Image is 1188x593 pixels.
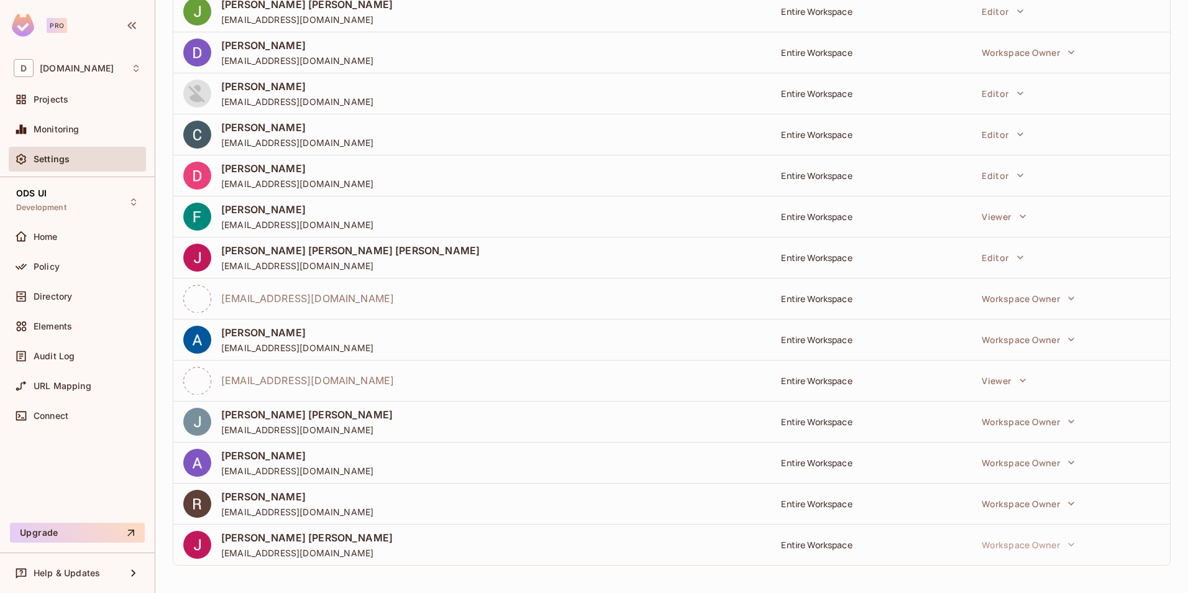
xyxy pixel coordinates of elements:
[221,326,373,339] span: [PERSON_NAME]
[183,326,211,354] img: ACg8ocJsCva0OnH_2-7Aai-htdKgy2kjyFYqODVqv7zBHFJ7WXXOYg=s96-c
[221,342,373,354] span: [EMAIL_ADDRESS][DOMAIN_NAME]
[183,490,211,518] img: ACg8ocIZkPHhOqLxOdMGTt72pvryhDk1wjtYvqrrkwaRrjBg1w6yTw=s96-c
[16,203,66,213] span: Development
[34,154,70,164] span: Settings
[781,375,961,387] div: Entire Workspace
[221,374,394,387] span: [EMAIL_ADDRESS][DOMAIN_NAME]
[976,163,1030,188] button: Editor
[781,6,961,17] div: Entire Workspace
[221,55,373,67] span: [EMAIL_ADDRESS][DOMAIN_NAME]
[781,88,961,99] div: Entire Workspace
[221,178,373,190] span: [EMAIL_ADDRESS][DOMAIN_NAME]
[183,121,211,149] img: ACg8ocI62WKpXFmcjaBoWH70XHz-zwHW4v3uhZBVnFXjstNgP8al=s96-c
[781,211,961,223] div: Entire Workspace
[183,244,211,272] img: ACg8ocIfAwx2Vl-BYrfIB_7iYlqeN5vaALgukeMAHsxHZ8ecYcH7ag=s96-c
[221,531,393,545] span: [PERSON_NAME] [PERSON_NAME]
[221,39,373,52] span: [PERSON_NAME]
[976,409,1081,434] button: Workspace Owner
[781,416,961,428] div: Entire Workspace
[781,293,961,305] div: Entire Workspace
[781,334,961,346] div: Entire Workspace
[976,327,1081,352] button: Workspace Owner
[221,547,393,559] span: [EMAIL_ADDRESS][DOMAIN_NAME]
[976,81,1030,106] button: Editor
[221,162,373,175] span: [PERSON_NAME]
[781,539,961,551] div: Entire Workspace
[221,80,373,93] span: [PERSON_NAME]
[976,204,1032,229] button: Viewer
[40,63,114,73] span: Workspace: deacero.com
[47,18,67,33] div: Pro
[34,351,75,361] span: Audit Log
[221,244,480,257] span: [PERSON_NAME] [PERSON_NAME] [PERSON_NAME]
[976,450,1081,475] button: Workspace Owner
[12,14,34,37] img: SReyMgAAAABJRU5ErkJggg==
[221,137,373,149] span: [EMAIL_ADDRESS][DOMAIN_NAME]
[781,252,961,264] div: Entire Workspace
[14,59,34,77] span: D
[183,531,211,559] img: ACg8ocLEqbTz_aOK6iYYrjfrxhkRhBnvW0u-EVsHxHebPcnZNmK8bg=s96-c
[16,188,47,198] span: ODS UI
[221,121,373,134] span: [PERSON_NAME]
[221,424,393,436] span: [EMAIL_ADDRESS][DOMAIN_NAME]
[976,40,1081,65] button: Workspace Owner
[976,245,1030,270] button: Editor
[976,368,1032,393] button: Viewer
[781,457,961,469] div: Entire Workspace
[221,408,393,421] span: [PERSON_NAME] [PERSON_NAME]
[221,219,373,231] span: [EMAIL_ADDRESS][DOMAIN_NAME]
[34,262,60,272] span: Policy
[221,203,373,216] span: [PERSON_NAME]
[183,80,211,108] img: ACg8ocIIumeQEtg7Psd-6fjDKhd-AP7VFGR21v-8_tu06dVKaofRpQ=s96-c
[976,532,1081,557] button: Workspace Owner
[10,523,145,543] button: Upgrade
[781,498,961,510] div: Entire Workspace
[34,381,91,391] span: URL Mapping
[221,96,373,108] span: [EMAIL_ADDRESS][DOMAIN_NAME]
[781,170,961,182] div: Entire Workspace
[34,124,80,134] span: Monitoring
[976,286,1081,311] button: Workspace Owner
[183,408,211,436] img: ACg8ocKLT1pSa8otw9u9yIHLBaJ4HvHI9F1E02YJKeaIK62opzTAag=s96-c
[34,321,72,331] span: Elements
[781,129,961,140] div: Entire Workspace
[183,162,211,190] img: ACg8ocKYknPIIBkELWMwsxDJepOSsPGzfEdcVu16pfamCfh34UCkBQ=s96-c
[781,47,961,58] div: Entire Workspace
[34,94,68,104] span: Projects
[183,449,211,477] img: ACg8ocJ446jqFWgZow7oUSco5uKjXhaIl6lODq-3MihVOx7UTykp=s96-c
[221,490,373,503] span: [PERSON_NAME]
[221,449,373,462] span: [PERSON_NAME]
[221,506,373,518] span: [EMAIL_ADDRESS][DOMAIN_NAME]
[34,292,72,301] span: Directory
[221,260,480,272] span: [EMAIL_ADDRESS][DOMAIN_NAME]
[183,203,211,231] img: ACg8ocJoL_1GAiM8-0ehP1_JHpjaUGxsNlPJIgTcacLmN5jUHlNDEA=s96-c
[221,465,373,477] span: [EMAIL_ADDRESS][DOMAIN_NAME]
[34,568,100,578] span: Help & Updates
[183,39,211,67] img: ACg8ocKwW8r3Bjtvknyicp3LZoUBmuv1ZCi12athGhVsondv5Jrgew=s96-c
[221,292,394,305] span: [EMAIL_ADDRESS][DOMAIN_NAME]
[221,14,393,25] span: [EMAIL_ADDRESS][DOMAIN_NAME]
[976,491,1081,516] button: Workspace Owner
[34,411,68,421] span: Connect
[34,232,58,242] span: Home
[976,122,1030,147] button: Editor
